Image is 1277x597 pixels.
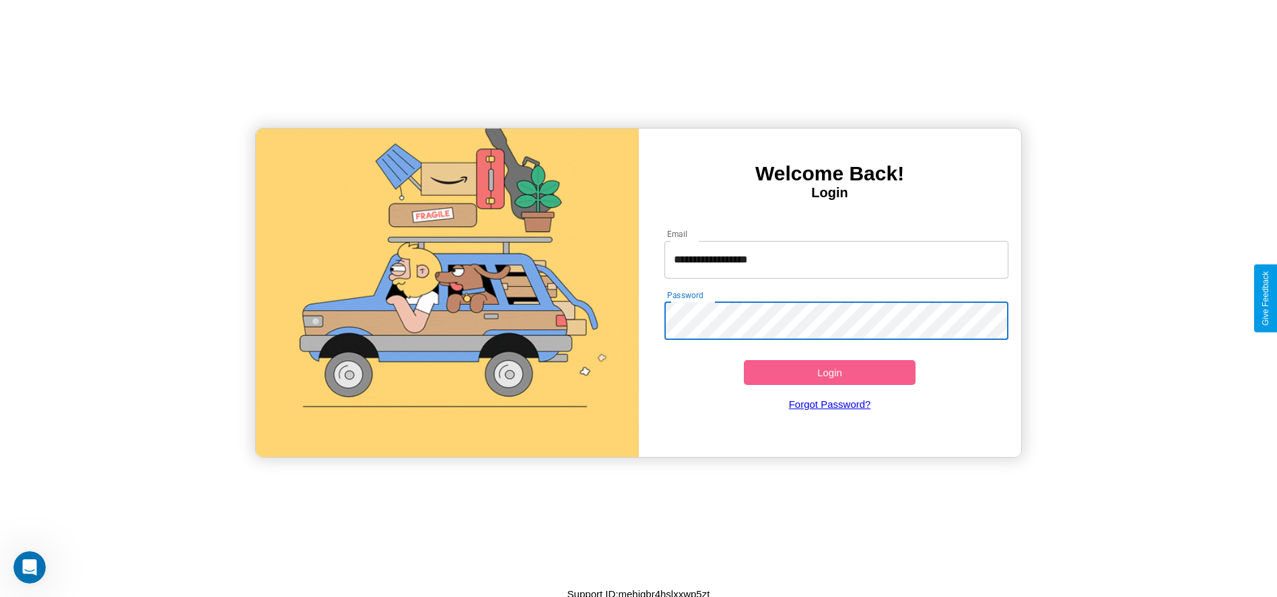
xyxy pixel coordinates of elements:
label: Email [667,228,688,240]
div: Give Feedback [1261,271,1270,326]
img: gif [256,129,638,457]
label: Password [667,289,703,301]
h3: Welcome Back! [639,162,1021,185]
h4: Login [639,185,1021,201]
button: Login [744,360,916,385]
a: Forgot Password? [658,385,1002,423]
iframe: Intercom live chat [13,551,46,584]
